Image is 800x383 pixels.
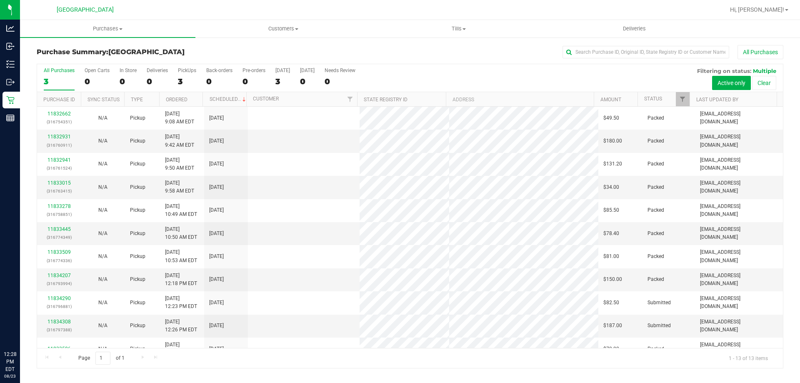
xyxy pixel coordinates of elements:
[42,118,76,126] p: (316754351)
[42,280,76,288] p: (316793994)
[47,295,71,301] a: 11834290
[647,345,664,353] span: Packed
[130,183,145,191] span: Pickup
[647,230,664,238] span: Packed
[44,77,75,86] div: 3
[647,299,671,307] span: Submitted
[130,230,145,238] span: Pickup
[130,345,145,353] span: Pickup
[98,345,107,353] button: N/A
[300,68,315,73] div: [DATE]
[647,160,664,168] span: Packed
[47,319,71,325] a: 11834308
[206,77,232,86] div: 0
[647,275,664,283] span: Packed
[165,295,197,310] span: [DATE] 12:23 PM EDT
[57,6,114,13] span: [GEOGRAPHIC_DATA]
[6,96,15,104] inline-svg: Retail
[753,68,776,74] span: Multiple
[98,299,107,307] button: N/A
[178,77,196,86] div: 3
[98,230,107,238] button: N/A
[612,25,657,33] span: Deliveries
[603,137,622,145] span: $180.00
[165,133,194,149] span: [DATE] 9:42 AM EDT
[603,230,619,238] span: $78.40
[364,97,407,103] a: State Registry ID
[603,299,619,307] span: $82.50
[209,345,224,353] span: [DATE]
[676,92,690,106] a: Filter
[120,68,137,73] div: In Store
[147,68,168,73] div: Deliveries
[130,137,145,145] span: Pickup
[700,133,778,149] span: [EMAIL_ADDRESS][DOMAIN_NAME]
[6,114,15,122] inline-svg: Reports
[165,272,197,288] span: [DATE] 12:18 PM EDT
[6,60,15,68] inline-svg: Inventory
[700,179,778,195] span: [EMAIL_ADDRESS][DOMAIN_NAME]
[209,160,224,168] span: [DATE]
[700,341,778,357] span: [EMAIL_ADDRESS][DOMAIN_NAME]
[603,114,619,122] span: $49.50
[131,97,143,103] a: Type
[6,78,15,86] inline-svg: Outbound
[647,137,664,145] span: Packed
[209,137,224,145] span: [DATE]
[165,341,197,357] span: [DATE] 11:07 AM EDT
[166,97,187,103] a: Ordered
[37,48,285,56] h3: Purchase Summary:
[42,210,76,218] p: (316758851)
[752,76,776,90] button: Clear
[4,350,16,373] p: 12:28 PM EDT
[697,68,751,74] span: Filtering on status:
[165,225,197,241] span: [DATE] 10:50 AM EDT
[47,134,71,140] a: 11832931
[600,97,621,103] a: Amount
[647,114,664,122] span: Packed
[98,300,107,305] span: Not Applicable
[47,203,71,209] a: 11833278
[98,206,107,214] button: N/A
[603,322,622,330] span: $187.00
[98,138,107,144] span: Not Applicable
[98,276,107,282] span: Not Applicable
[644,96,662,102] a: Status
[242,68,265,73] div: Pre-orders
[6,24,15,33] inline-svg: Analytics
[603,206,619,214] span: $85.50
[700,248,778,264] span: [EMAIL_ADDRESS][DOMAIN_NAME]
[722,352,775,364] span: 1 - 13 of 13 items
[647,253,664,260] span: Packed
[87,97,120,103] a: Sync Status
[446,92,594,107] th: Address
[371,20,546,38] a: Tills
[47,111,71,117] a: 11832662
[98,230,107,236] span: Not Applicable
[44,68,75,73] div: All Purchases
[85,68,110,73] div: Open Carts
[42,303,76,310] p: (316796881)
[209,183,224,191] span: [DATE]
[42,326,76,334] p: (316797388)
[195,20,371,38] a: Customers
[98,346,107,352] span: Not Applicable
[700,225,778,241] span: [EMAIL_ADDRESS][DOMAIN_NAME]
[42,257,76,265] p: (316774336)
[343,92,357,106] a: Filter
[47,249,71,255] a: 11833509
[700,272,778,288] span: [EMAIL_ADDRESS][DOMAIN_NAME]
[700,203,778,218] span: [EMAIL_ADDRESS][DOMAIN_NAME]
[371,25,546,33] span: Tills
[737,45,783,59] button: All Purchases
[130,322,145,330] span: Pickup
[242,77,265,86] div: 0
[647,322,671,330] span: Submitted
[98,322,107,330] button: N/A
[4,373,16,379] p: 08/23
[700,110,778,126] span: [EMAIL_ADDRESS][DOMAIN_NAME]
[130,253,145,260] span: Pickup
[98,160,107,168] button: N/A
[95,352,110,365] input: 1
[98,253,107,259] span: Not Applicable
